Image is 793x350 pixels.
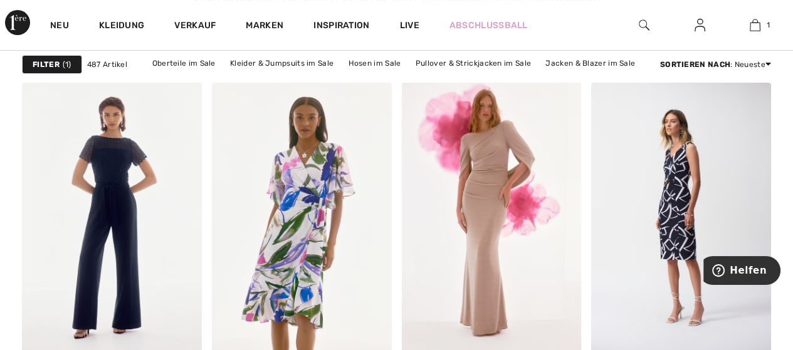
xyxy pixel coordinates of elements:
[416,59,531,68] font: Pullover & Strickjacken im Sale
[174,20,216,33] a: Verkauf
[87,60,127,69] font: 487 Artikel
[348,59,401,68] font: Hosen im Sale
[342,55,407,71] a: Hosen im Sale
[230,59,333,68] font: Kleider & Jumpsuits im Sale
[695,18,705,33] img: Meine Daten
[5,10,30,35] img: 1ère Avenue
[685,18,715,33] a: Anmelden
[449,20,528,31] font: Abschlussball
[539,55,641,71] a: Jacken & Blazer im Sale
[400,19,419,32] a: Live
[545,59,635,68] font: Jacken & Blazer im Sale
[728,18,782,33] a: 1
[152,59,216,68] font: Oberteile im Sale
[703,256,780,287] iframe: Öffnet ein Widget, in dem Sie weitere Informationen finden
[224,55,340,71] a: Kleider & Jumpsuits im Sale
[50,20,69,31] font: Neu
[33,60,60,69] font: Filter
[99,20,144,31] font: Kleidung
[146,55,222,71] a: Oberteile im Sale
[409,55,537,71] a: Pullover & Strickjacken im Sale
[313,20,369,31] font: Inspiration
[246,20,283,33] a: Marken
[50,20,69,33] a: Neu
[174,20,216,31] font: Verkauf
[65,60,68,69] font: 1
[750,18,760,33] img: Meine Tasche
[246,20,283,31] font: Marken
[400,20,419,31] font: Live
[767,21,770,29] font: 1
[730,60,765,69] font: : Neueste
[660,60,730,69] font: Sortieren nach
[639,18,649,33] img: Durchsuchen Sie die Website
[99,20,144,33] a: Kleidung
[449,19,528,32] a: Abschlussball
